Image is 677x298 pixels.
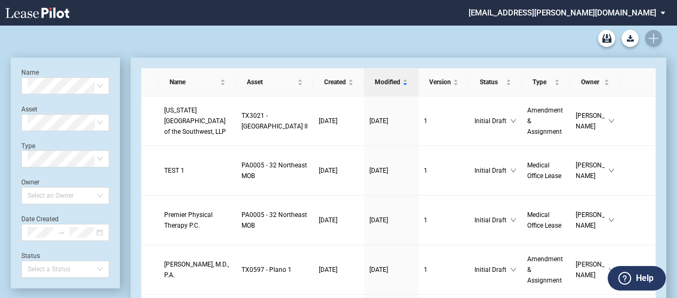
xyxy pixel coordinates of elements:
[164,261,229,279] span: Joseph K. Leveno, M.D., P.A.
[319,116,359,126] a: [DATE]
[369,165,413,176] a: [DATE]
[324,77,346,87] span: Created
[527,255,563,284] span: Amendment & Assignment
[429,77,452,87] span: Version
[424,165,464,176] a: 1
[576,110,609,132] span: [PERSON_NAME]
[241,210,308,231] a: PA0005 - 32 Northeast MOB
[510,267,517,273] span: down
[510,118,517,124] span: down
[424,215,464,225] a: 1
[241,112,308,130] span: TX3021 - Centennial Medical Pavilion II
[159,68,236,96] th: Name
[576,259,609,280] span: [PERSON_NAME]
[527,210,565,231] a: Medical Office Lease
[527,105,565,137] a: Amendment & Assignment
[424,266,428,273] span: 1
[164,165,231,176] a: TEST 1
[241,264,308,275] a: TX0597 - Plano 1
[247,77,295,87] span: Asset
[375,77,400,87] span: Modified
[533,77,552,87] span: Type
[510,217,517,223] span: down
[608,266,666,291] button: Help
[469,68,521,96] th: Status
[319,216,337,224] span: [DATE]
[608,167,615,174] span: down
[527,211,561,229] span: Medical Office Lease
[236,68,313,96] th: Asset
[480,77,503,87] span: Status
[21,179,39,186] label: Owner
[164,211,213,229] span: Premier Physical Therapy P.C.
[369,266,388,273] span: [DATE]
[636,271,654,285] label: Help
[313,68,364,96] th: Created
[241,162,307,180] span: PA0005 - 32 Northeast MOB
[369,216,388,224] span: [DATE]
[241,160,308,181] a: PA0005 - 32 Northeast MOB
[418,68,470,96] th: Version
[576,160,609,181] span: [PERSON_NAME]
[522,68,570,96] th: Type
[369,167,388,174] span: [DATE]
[21,142,35,150] label: Type
[510,167,517,174] span: down
[164,107,226,135] span: Texas Heart Hospital of the Southwest, LLP
[424,216,428,224] span: 1
[618,30,642,47] md-menu: Download Blank Form List
[622,30,639,47] button: Download Blank Form
[21,215,59,223] label: Date Created
[369,264,413,275] a: [DATE]
[319,264,359,275] a: [DATE]
[170,77,218,87] span: Name
[319,266,337,273] span: [DATE]
[527,160,565,181] a: Medical Office Lease
[21,252,40,260] label: Status
[21,106,37,113] label: Asset
[319,215,359,225] a: [DATE]
[164,210,231,231] a: Premier Physical Therapy P.C.
[474,215,510,225] span: Initial Draft
[164,167,184,174] span: TEST 1
[474,264,510,275] span: Initial Draft
[241,211,307,229] span: PA0005 - 32 Northeast MOB
[474,165,510,176] span: Initial Draft
[364,68,418,96] th: Modified
[369,117,388,125] span: [DATE]
[21,69,39,76] label: Name
[527,107,563,135] span: Amendment & Assignment
[58,229,65,236] span: swap-right
[58,229,65,236] span: to
[576,210,609,231] span: [PERSON_NAME]
[598,30,615,47] a: Archive
[424,117,428,125] span: 1
[581,77,602,87] span: Owner
[241,266,292,273] span: TX0597 - Plano 1
[424,264,464,275] a: 1
[527,162,561,180] span: Medical Office Lease
[608,217,615,223] span: down
[608,267,615,273] span: down
[241,110,308,132] a: TX3021 - [GEOGRAPHIC_DATA] II
[527,254,565,286] a: Amendment & Assignment
[319,167,337,174] span: [DATE]
[608,118,615,124] span: down
[369,116,413,126] a: [DATE]
[164,105,231,137] a: [US_STATE][GEOGRAPHIC_DATA] of the Southwest, LLP
[164,259,231,280] a: [PERSON_NAME], M.D., P.A.
[570,68,620,96] th: Owner
[319,117,337,125] span: [DATE]
[369,215,413,225] a: [DATE]
[424,167,428,174] span: 1
[319,165,359,176] a: [DATE]
[474,116,510,126] span: Initial Draft
[424,116,464,126] a: 1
